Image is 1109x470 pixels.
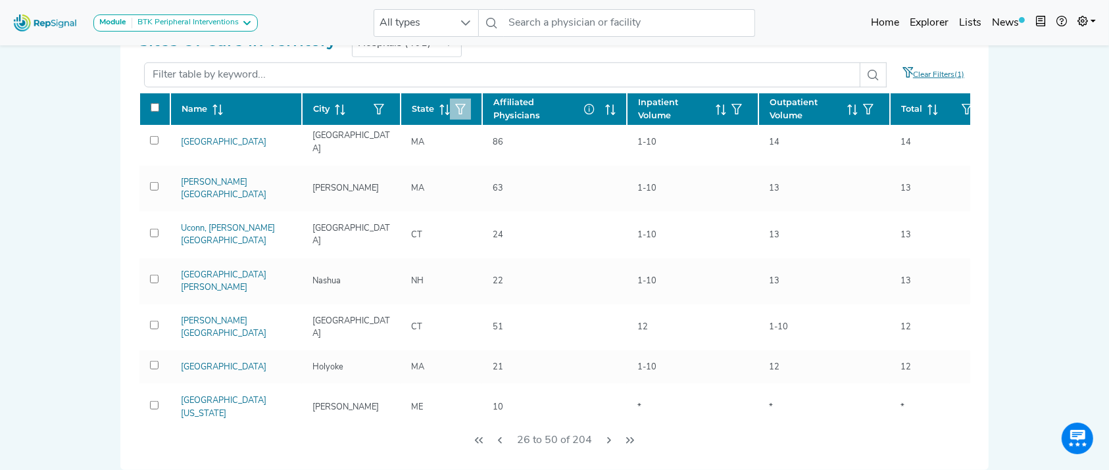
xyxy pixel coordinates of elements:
[181,138,266,147] a: [GEOGRAPHIC_DATA]
[313,103,330,115] span: City
[629,361,664,373] div: 1-10
[181,178,266,199] a: [PERSON_NAME][GEOGRAPHIC_DATA]
[599,428,620,453] button: Next Page
[403,229,430,241] div: CT
[181,396,266,417] a: [GEOGRAPHIC_DATA][US_STATE]
[893,182,919,195] div: 13
[761,275,787,287] div: 13
[181,317,266,338] a: [PERSON_NAME][GEOGRAPHIC_DATA]
[485,401,511,413] div: 10
[305,222,398,247] div: [GEOGRAPHIC_DATA]
[403,182,432,195] div: MA
[305,315,398,340] div: [GEOGRAPHIC_DATA]
[629,136,664,149] div: 1-10
[305,361,351,373] div: Holyoke
[403,275,431,287] div: NH
[132,18,239,28] div: BTK Peripheral Interventions
[512,428,597,453] span: 26 to 50 of 204
[893,229,919,241] div: 13
[93,14,258,32] button: ModuleBTK Peripheral Interventions
[761,361,787,373] div: 12
[181,271,266,292] a: [GEOGRAPHIC_DATA][PERSON_NAME]
[489,428,510,453] button: Previous Page
[305,182,387,195] div: [PERSON_NAME]
[485,229,511,241] div: 24
[954,10,987,36] a: Lists
[761,321,796,333] div: 1-10
[893,275,919,287] div: 13
[182,103,207,115] span: Name
[620,428,641,453] button: Last Page
[761,229,787,241] div: 13
[403,401,431,413] div: ME
[485,361,511,373] div: 21
[468,428,489,453] button: First Page
[893,321,919,333] div: 12
[403,321,430,333] div: CT
[412,103,434,115] span: State
[305,401,387,413] div: [PERSON_NAME]
[901,103,922,115] span: Total
[181,363,266,371] a: [GEOGRAPHIC_DATA]
[403,361,432,373] div: MA
[99,18,126,26] strong: Module
[893,361,919,373] div: 12
[629,229,664,241] div: 1-10
[893,136,919,149] div: 14
[770,96,842,121] span: Outpatient Volume
[987,10,1030,36] a: News
[629,275,664,287] div: 1-10
[181,224,275,245] a: Uconn, [PERSON_NAME][GEOGRAPHIC_DATA]
[305,129,398,154] div: [GEOGRAPHIC_DATA]
[305,275,349,287] div: Nashua
[904,10,954,36] a: Explorer
[629,182,664,195] div: 1-10
[894,62,965,87] a: Clear Filters(1)
[493,96,600,121] span: Affiliated Physicians
[761,136,787,149] div: 14
[866,10,904,36] a: Home
[761,182,787,195] div: 13
[144,62,860,87] input: Filter table by keyword...
[374,10,453,36] span: All types
[403,136,432,149] div: MA
[638,96,710,121] span: Inpatient Volume
[485,182,511,195] div: 63
[485,275,511,287] div: 22
[485,321,511,333] div: 51
[485,136,511,149] div: 86
[1030,10,1051,36] button: Intel Book
[629,321,656,333] div: 12
[504,9,755,37] input: Search a physician or facility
